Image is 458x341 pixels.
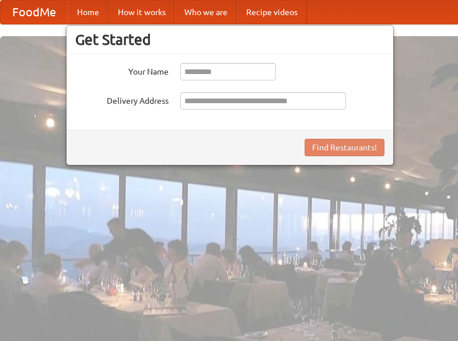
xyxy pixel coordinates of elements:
[305,139,384,156] button: Find Restaurants!
[109,1,175,24] a: How it works
[68,1,109,24] a: Home
[237,1,307,24] a: Recipe videos
[175,1,237,24] a: Who we are
[75,63,169,78] label: Your Name
[75,31,384,48] h3: Get Started
[1,1,68,24] a: FoodMe
[75,92,169,107] label: Delivery Address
